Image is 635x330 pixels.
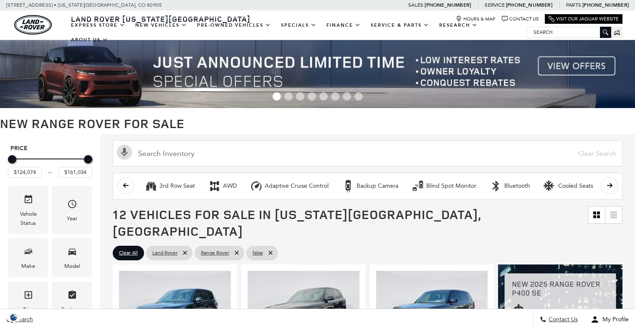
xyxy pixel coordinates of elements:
nav: Main Navigation [66,18,527,47]
div: VehicleVehicle Status [8,186,48,234]
div: Make [21,262,35,271]
div: TrimTrim [8,282,48,320]
span: Go to slide 3 [296,92,304,101]
div: Bluetooth [490,180,502,192]
span: Go to slide 6 [331,92,339,101]
div: Minimum Price [8,155,16,164]
a: [STREET_ADDRESS] • [US_STATE][GEOGRAPHIC_DATA], CO 80905 [6,2,162,8]
img: Land Rover [14,15,52,35]
div: Backup Camera [357,182,398,190]
button: Backup CameraBackup Camera [337,177,403,195]
div: Trim [23,305,33,314]
button: AWDAWD [204,177,241,195]
div: Year [67,214,78,223]
span: Sales [408,2,423,8]
a: Pre-Owned Vehicles [192,18,276,33]
div: FeaturesFeatures [52,282,92,320]
div: Cooled Seats [544,180,556,192]
a: Hours & Map [456,16,496,22]
span: Contact Us [546,316,578,323]
div: 3rd Row Seat [159,182,195,190]
button: BluetoothBluetooth [485,177,535,195]
input: Maximum [58,167,92,178]
div: Adaptive Cruise Control [265,182,329,190]
span: Go to slide 8 [354,92,363,101]
svg: Click to toggle on voice search [117,145,132,160]
div: Backup Camera [342,180,354,192]
span: Go to slide 4 [308,92,316,101]
a: New Vehicles [130,18,192,33]
a: Land Rover [US_STATE][GEOGRAPHIC_DATA] [66,14,256,24]
a: [PHONE_NUMBER] [582,2,629,8]
span: Go to slide 7 [343,92,351,101]
span: Service [485,2,504,8]
div: Price [8,152,92,178]
div: Cooled Seats [558,182,593,190]
span: Go to slide 5 [319,92,328,101]
span: My Profile [599,316,629,323]
span: Range Rover [201,248,229,258]
div: Blind Spot Monitor [412,180,424,192]
input: Search Inventory [113,141,622,166]
a: [PHONE_NUMBER] [506,2,552,8]
button: Open user profile menu [584,309,635,330]
div: MakeMake [8,238,48,277]
input: Search [527,27,611,37]
div: Adaptive Cruise Control [250,180,263,192]
span: Model [67,244,77,262]
span: Trim [23,288,33,305]
button: 3rd Row Seat3rd Row Seat [140,177,200,195]
a: land-rover [14,15,52,35]
span: Go to slide 2 [284,92,293,101]
a: Finance [321,18,366,33]
img: Opt-Out Icon [4,313,23,322]
div: Features [61,305,83,314]
div: AWD [208,180,221,192]
a: EXPRESS STORE [66,18,130,33]
button: scroll right [601,177,618,194]
input: Minimum [8,167,42,178]
a: Visit Our Jaguar Website [549,16,619,22]
span: Go to slide 1 [273,92,281,101]
a: [PHONE_NUMBER] [425,2,471,8]
span: Make [23,244,33,262]
span: 12 Vehicles for Sale in [US_STATE][GEOGRAPHIC_DATA], [GEOGRAPHIC_DATA] [113,206,481,239]
a: Contact Us [502,16,539,22]
h5: Price [10,145,90,152]
span: Land Rover [152,248,177,258]
a: Research [434,18,483,33]
div: YearYear [52,186,92,234]
span: false [253,248,263,258]
span: Clear All [119,248,138,258]
a: Specials [276,18,321,33]
span: Vehicle [23,192,33,209]
div: AWD [223,182,237,190]
div: Model [64,262,80,271]
button: Adaptive Cruise ControlAdaptive Cruise Control [245,177,333,195]
span: Year [67,197,77,214]
button: scroll left [117,177,134,194]
section: Click to Open Cookie Consent Modal [4,313,23,322]
div: Bluetooth [504,182,530,190]
div: Maximum Price [84,155,92,164]
span: Features [67,288,77,305]
button: Blind Spot MonitorBlind Spot Monitor [407,177,481,195]
span: Land Rover [US_STATE][GEOGRAPHIC_DATA] [71,14,250,24]
div: ModelModel [52,238,92,277]
div: 3rd Row Seat [145,180,157,192]
div: Blind Spot Monitor [426,182,476,190]
a: About Us [66,33,113,47]
div: Vehicle Status [15,209,42,228]
a: Service & Parts [366,18,434,33]
span: Parts [566,2,581,8]
button: Cooled SeatsCooled Seats [539,177,598,195]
